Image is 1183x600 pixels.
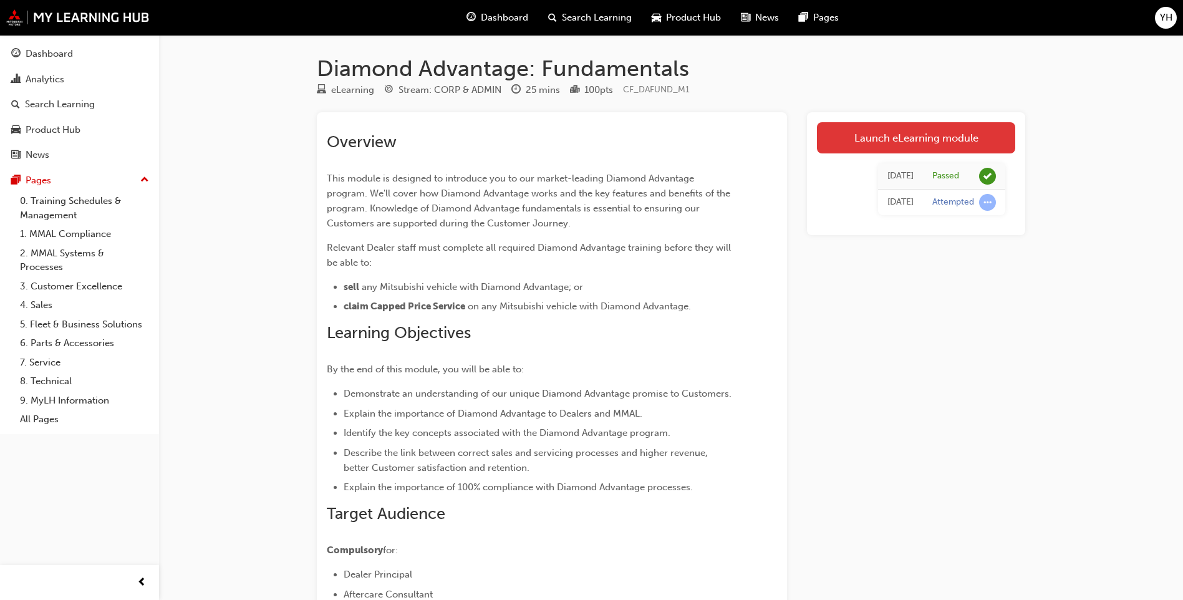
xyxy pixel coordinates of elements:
[731,5,789,31] a: news-iconNews
[15,296,154,315] a: 4. Sales
[383,544,398,556] span: for:
[5,42,154,65] a: Dashboard
[887,169,914,183] div: Wed Nov 06 2024 13:08:54 GMT+1030 (Australian Central Daylight Time)
[799,10,808,26] span: pages-icon
[327,504,445,523] span: Target Audience
[6,9,150,26] img: mmal
[398,83,501,97] div: Stream: CORP & ADMIN
[344,388,732,399] span: Demonstrate an understanding of our unique Diamond Advantage promise to Customers.
[327,242,733,268] span: Relevant Dealer staff must complete all required Diamond Advantage training before they will be a...
[652,10,661,26] span: car-icon
[456,5,538,31] a: guage-iconDashboard
[511,82,560,98] div: Duration
[11,49,21,60] span: guage-icon
[15,315,154,334] a: 5. Fleet & Business Solutions
[327,323,471,342] span: Learning Objectives
[15,410,154,429] a: All Pages
[15,372,154,391] a: 8. Technical
[789,5,849,31] a: pages-iconPages
[11,99,20,110] span: search-icon
[5,93,154,116] a: Search Learning
[317,82,374,98] div: Type
[468,301,691,312] span: on any Mitsubishi vehicle with Diamond Advantage.
[344,408,642,419] span: Explain the importance of Diamond Advantage to Dealers and MMAL.
[344,589,433,600] span: Aftercare Consultant
[932,170,959,182] div: Passed
[570,85,579,96] span: podium-icon
[384,85,394,96] span: target-icon
[327,544,383,556] span: Compulsory
[5,68,154,91] a: Analytics
[570,82,613,98] div: Points
[11,125,21,136] span: car-icon
[344,301,465,312] span: claim Capped Price Service
[26,47,73,61] div: Dashboard
[15,244,154,277] a: 2. MMAL Systems & Processes
[817,122,1015,153] a: Launch eLearning module
[384,82,501,98] div: Stream
[344,481,693,493] span: Explain the importance of 100% compliance with Diamond Advantage processes.
[137,575,147,591] span: prev-icon
[362,281,583,293] span: any Mitsubishi vehicle with Diamond Advantage; or
[511,85,521,96] span: clock-icon
[25,97,95,112] div: Search Learning
[526,83,560,97] div: 25 mins
[317,55,1025,82] h1: Diamond Advantage: Fundamentals
[15,353,154,372] a: 7. Service
[642,5,731,31] a: car-iconProduct Hub
[15,225,154,244] a: 1. MMAL Compliance
[344,447,710,473] span: Describe the link between correct sales and servicing processes and higher revenue, better Custom...
[887,195,914,210] div: Wed Nov 06 2024 12:55:29 GMT+1030 (Australian Central Daylight Time)
[26,173,51,188] div: Pages
[26,72,64,87] div: Analytics
[15,191,154,225] a: 0. Training Schedules & Management
[813,11,839,25] span: Pages
[5,169,154,192] button: Pages
[538,5,642,31] a: search-iconSearch Learning
[1160,11,1172,25] span: YH
[11,150,21,161] span: news-icon
[5,119,154,142] a: Product Hub
[1155,7,1177,29] button: YH
[317,85,326,96] span: learningResourceType_ELEARNING-icon
[584,83,613,97] div: 100 pts
[623,84,690,95] span: Learning resource code
[327,364,524,375] span: By the end of this module, you will be able to:
[11,74,21,85] span: chart-icon
[15,334,154,353] a: 6. Parts & Accessories
[5,143,154,167] a: News
[26,123,80,137] div: Product Hub
[140,172,149,188] span: up-icon
[11,175,21,186] span: pages-icon
[5,40,154,169] button: DashboardAnalyticsSearch LearningProduct HubNews
[344,281,359,293] span: sell
[562,11,632,25] span: Search Learning
[466,10,476,26] span: guage-icon
[548,10,557,26] span: search-icon
[344,569,412,580] span: Dealer Principal
[327,173,733,229] span: This module is designed to introduce you to our market-leading Diamond Advantage program. We'll c...
[979,168,996,185] span: learningRecordVerb_PASS-icon
[979,194,996,211] span: learningRecordVerb_ATTEMPT-icon
[755,11,779,25] span: News
[331,83,374,97] div: eLearning
[481,11,528,25] span: Dashboard
[15,391,154,410] a: 9. MyLH Information
[344,427,670,438] span: Identify the key concepts associated with the Diamond Advantage program.
[26,148,49,162] div: News
[666,11,721,25] span: Product Hub
[327,132,397,152] span: Overview
[15,277,154,296] a: 3. Customer Excellence
[741,10,750,26] span: news-icon
[932,196,974,208] div: Attempted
